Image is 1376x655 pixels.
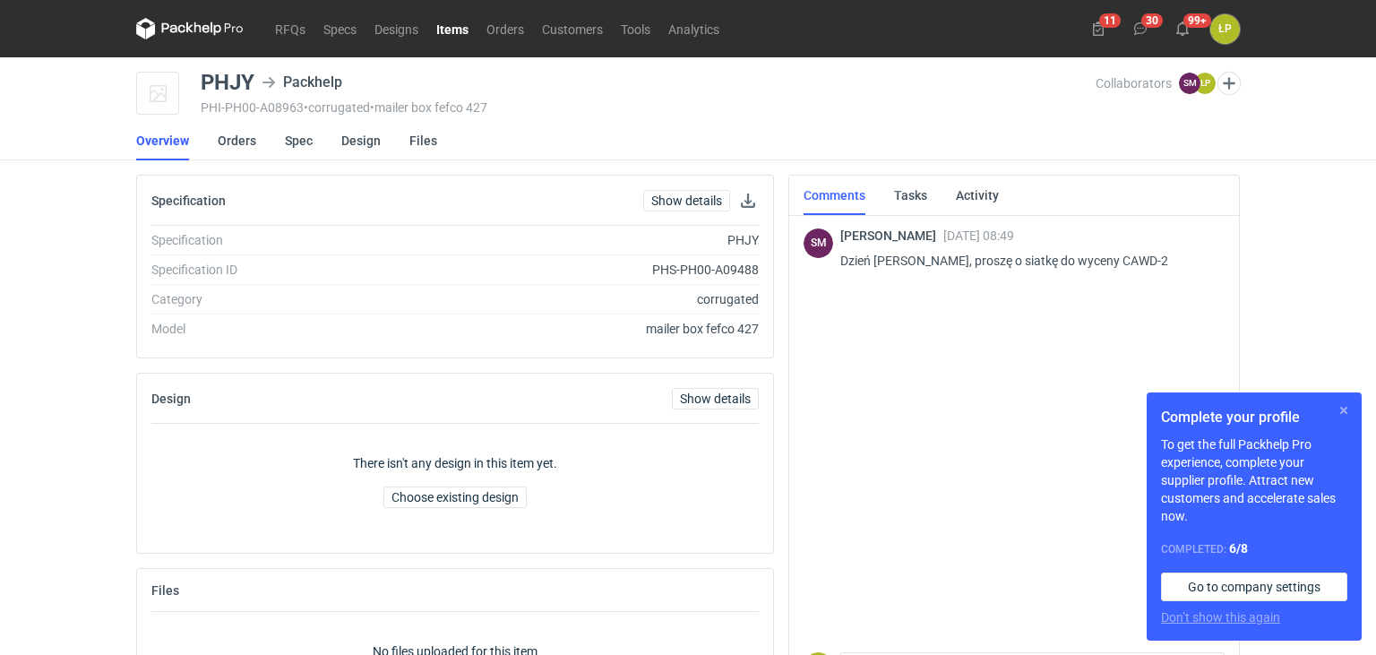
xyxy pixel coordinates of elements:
div: corrugated [394,290,759,308]
button: 99+ [1168,14,1197,43]
span: [PERSON_NAME] [840,228,943,243]
div: PHJY [394,231,759,249]
a: Specs [314,18,365,39]
a: Design [341,121,381,160]
p: To get the full Packhelp Pro experience, complete your supplier profile. Attract new customers an... [1161,435,1347,525]
a: Spec [285,121,313,160]
a: RFQs [266,18,314,39]
span: Choose existing design [391,491,519,504]
div: Packhelp [262,72,342,93]
button: Edit collaborators [1217,72,1241,95]
span: [DATE] 08:49 [943,228,1014,243]
div: PHI-PH00-A08963 [201,100,1096,115]
a: Comments [804,176,865,215]
span: • mailer box fefco 427 [370,100,487,115]
a: Orders [218,121,256,160]
div: Sebastian Markut [804,228,833,258]
div: PHJY [201,72,254,93]
a: Designs [365,18,427,39]
button: 30 [1126,14,1155,43]
h1: Complete your profile [1161,407,1347,428]
h2: Files [151,583,179,598]
a: Analytics [659,18,728,39]
strong: 6 / 8 [1229,541,1248,556]
a: Overview [136,121,189,160]
span: • corrugated [304,100,370,115]
svg: Packhelp Pro [136,18,244,39]
div: Completed: [1161,539,1347,558]
a: Tasks [894,176,927,215]
div: Łukasz Postawa [1210,14,1240,44]
a: Show details [643,190,730,211]
div: PHS-PH00-A09488 [394,261,759,279]
a: Items [427,18,477,39]
a: Activity [956,176,999,215]
p: Dzień [PERSON_NAME], proszę o siatkę do wyceny CAWD-2 [840,250,1210,271]
a: Go to company settings [1161,573,1347,601]
figcaption: SM [1179,73,1200,94]
figcaption: ŁP [1194,73,1216,94]
h2: Design [151,392,191,406]
figcaption: SM [804,228,833,258]
a: Orders [477,18,533,39]
h2: Specification [151,194,226,208]
div: Category [151,290,394,308]
button: Download specification [737,190,759,211]
div: Model [151,320,394,338]
a: Tools [612,18,659,39]
button: ŁP [1210,14,1240,44]
a: Show details [672,388,759,409]
button: Skip for now [1333,400,1354,421]
button: Choose existing design [383,487,527,508]
button: 11 [1084,14,1113,43]
a: Files [409,121,437,160]
div: mailer box fefco 427 [394,320,759,338]
p: There isn't any design in this item yet. [353,454,557,472]
button: Don’t show this again [1161,608,1280,626]
div: Specification [151,231,394,249]
a: Customers [533,18,612,39]
div: Specification ID [151,261,394,279]
span: Collaborators [1096,76,1172,90]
